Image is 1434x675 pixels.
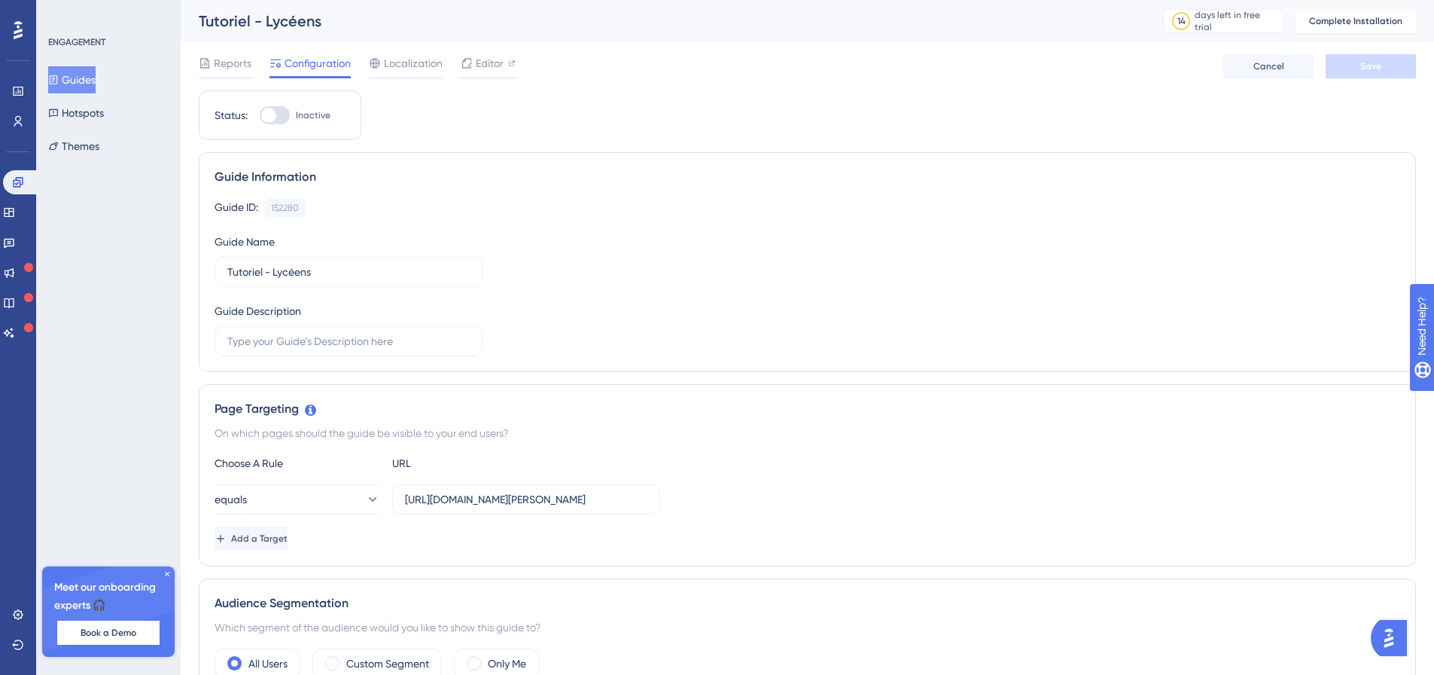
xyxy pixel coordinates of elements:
iframe: UserGuiding AI Assistant Launcher [1371,615,1416,661]
div: Guide ID: [215,198,258,218]
label: Only Me [488,655,526,673]
input: Type your Guide’s Description here [227,333,470,350]
button: Complete Installation [1295,9,1416,33]
span: Meet our onboarding experts 🎧 [54,579,163,615]
div: 14 [1177,15,1186,27]
button: Guides [48,66,96,93]
span: Reports [214,54,251,72]
button: Save [1326,54,1416,78]
div: Guide Name [215,233,275,251]
div: Tutoriel - Lycéens [199,11,1125,32]
span: Complete Installation [1309,15,1402,27]
button: Add a Target [215,527,288,551]
label: All Users [248,655,288,673]
button: equals [215,484,380,515]
label: Custom Segment [346,655,429,673]
input: yourwebsite.com/path [405,491,647,508]
span: Inactive [296,109,330,121]
div: 152280 [271,202,299,214]
div: days left in free trial [1195,9,1278,33]
div: Choose A Rule [215,454,380,472]
button: Book a Demo [57,621,160,645]
input: Type your Guide’s Name here [227,264,470,280]
span: Localization [384,54,443,72]
div: Guide Information [215,168,1400,186]
button: Themes [48,133,99,160]
div: URL [392,454,558,472]
span: Add a Target [231,533,288,545]
div: Guide Description [215,302,301,320]
div: Status: [215,106,248,124]
div: Which segment of the audience would you like to show this guide to? [215,618,1400,637]
span: equals [215,490,247,509]
div: ENGAGEMENT [48,36,105,48]
button: Hotspots [48,99,104,127]
span: Editor [476,54,504,72]
span: Configuration [285,54,351,72]
div: Page Targeting [215,400,1400,418]
button: Cancel [1223,54,1314,78]
div: On which pages should the guide be visible to your end users? [215,424,1400,442]
span: Save [1360,60,1381,72]
span: Cancel [1253,60,1284,72]
span: Book a Demo [81,627,136,639]
div: Audience Segmentation [215,594,1400,612]
span: Need Help? [35,4,94,22]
